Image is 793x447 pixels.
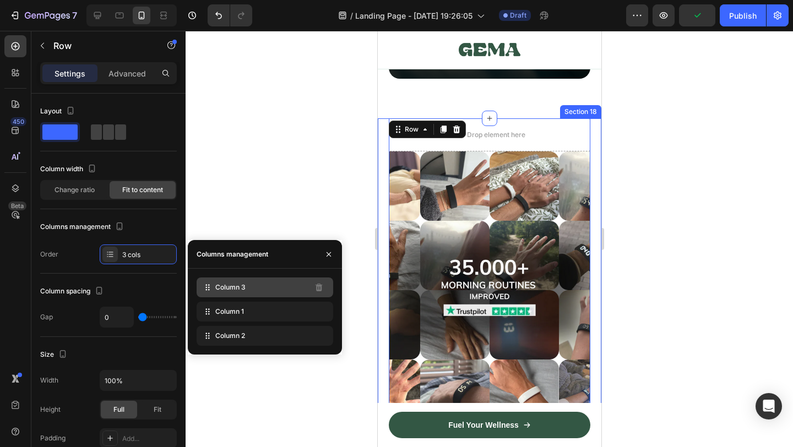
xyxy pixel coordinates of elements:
[55,68,85,79] p: Settings
[40,347,69,362] div: Size
[720,4,766,26] button: Publish
[40,405,61,415] div: Height
[510,10,526,20] span: Draft
[215,331,245,341] span: Column 2
[122,250,174,260] div: 3 cols
[378,31,601,447] iframe: Design area
[40,433,66,443] div: Padding
[53,39,147,52] p: Row
[197,249,268,259] div: Columns management
[40,220,126,235] div: Columns management
[100,370,176,390] input: Auto
[113,405,124,415] span: Full
[122,185,163,195] span: Fit to content
[108,68,146,79] p: Advanced
[350,10,353,21] span: /
[55,185,95,195] span: Change ratio
[40,249,58,259] div: Order
[122,434,174,444] div: Add...
[4,4,82,26] button: 7
[208,4,252,26] div: Undo/Redo
[215,307,244,317] span: Column 1
[40,104,77,119] div: Layout
[40,375,58,385] div: Width
[215,282,246,292] span: Column 3
[729,10,757,21] div: Publish
[8,201,26,210] div: Beta
[40,162,99,177] div: Column width
[40,312,53,322] div: Gap
[72,9,77,22] p: 7
[40,284,106,299] div: Column spacing
[10,117,26,126] div: 450
[154,405,161,415] span: Fit
[100,307,133,327] input: Auto
[756,393,782,419] div: Open Intercom Messenger
[355,10,472,21] span: Landing Page - [DATE] 19:26:05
